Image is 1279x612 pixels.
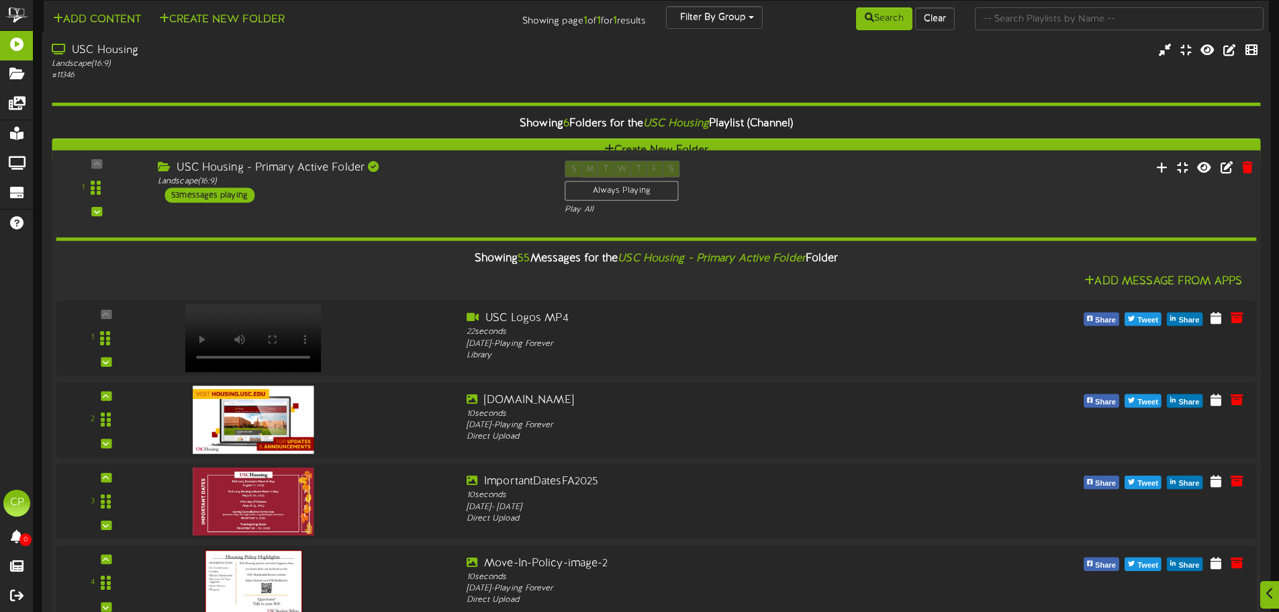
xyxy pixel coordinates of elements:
[467,392,947,408] div: [DOMAIN_NAME]
[565,204,849,216] div: Play All
[52,43,544,58] div: USC Housing
[1125,394,1162,408] button: Tweet
[164,187,254,202] div: 53 messages playing
[597,15,601,27] strong: 1
[467,311,947,326] div: USC Logos MP4
[52,70,544,81] div: # 11346
[158,176,544,187] div: Landscape ( 16:9 )
[1092,313,1119,328] span: Share
[467,474,947,490] div: ImportantDatesFA2025
[1084,558,1119,571] button: Share
[1176,313,1202,328] span: Share
[1167,476,1202,489] button: Share
[1176,395,1202,410] span: Share
[1092,558,1119,573] span: Share
[1092,395,1119,410] span: Share
[1176,476,1202,491] span: Share
[643,118,709,130] i: USC Housing
[563,118,569,130] span: 6
[1135,313,1161,328] span: Tweet
[1084,312,1119,326] button: Share
[193,386,314,453] img: f178b5d0-1b16-4a8b-8848-1ec877d34465.jpg
[1084,394,1119,408] button: Share
[451,6,656,29] div: Showing page of for results
[915,7,955,30] button: Clear
[1125,312,1162,326] button: Tweet
[52,138,1260,163] button: Create New Folder
[1176,558,1202,573] span: Share
[1167,558,1202,571] button: Share
[1135,558,1161,573] span: Tweet
[1167,394,1202,408] button: Share
[583,15,587,27] strong: 1
[1125,558,1162,571] button: Tweet
[467,501,947,513] div: [DATE] - [DATE]
[467,326,947,338] div: 22 seconds
[467,490,947,501] div: 10 seconds
[3,490,30,517] div: CP
[19,533,32,546] span: 0
[518,253,530,265] span: 55
[1125,476,1162,489] button: Tweet
[1167,312,1202,326] button: Share
[158,161,544,176] div: USC Housing - Primary Active Folder
[666,6,763,29] button: Filter By Group
[46,245,1266,273] div: Showing Messages for the Folder
[52,58,544,69] div: Landscape ( 16:9 )
[618,253,806,265] i: USC Housing - Primary Active Folder
[1135,476,1161,491] span: Tweet
[467,513,947,525] div: Direct Upload
[467,572,947,583] div: 10 seconds
[467,408,947,419] div: 10 seconds
[975,7,1264,30] input: -- Search Playlists by Name --
[49,11,145,28] button: Add Content
[565,181,678,201] div: Always Playing
[467,583,947,595] div: [DATE] - Playing Forever
[1092,476,1119,491] span: Share
[1135,395,1161,410] span: Tweet
[856,7,912,30] button: Search
[1084,476,1119,489] button: Share
[467,420,947,431] div: [DATE] - Playing Forever
[155,11,289,28] button: Create New Folder
[1080,273,1246,290] button: Add Message From Apps
[467,595,947,606] div: Direct Upload
[467,350,947,361] div: Library
[467,556,947,571] div: Move-In-Policy-image-2
[467,338,947,349] div: [DATE] - Playing Forever
[467,431,947,443] div: Direct Upload
[193,468,314,535] img: be6c3767-e068-41d9-b667-f3eb0086a26c.jpg
[42,110,1270,138] div: Showing Folders for the Playlist (Channel)
[613,15,617,27] strong: 1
